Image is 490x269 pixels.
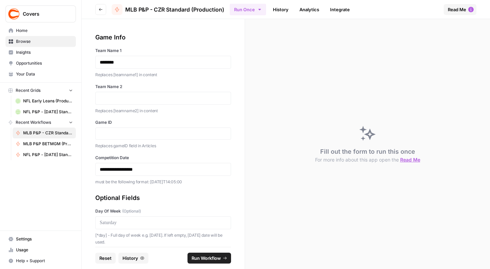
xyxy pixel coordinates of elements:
button: Reset [95,253,116,264]
span: Insights [16,49,73,55]
span: Covers [23,11,64,17]
span: Run Workflow [192,255,221,262]
button: Workspace: Covers [5,5,76,22]
button: Run Workflow [187,253,231,264]
label: Team Name 1 [95,48,231,54]
button: History [118,253,148,264]
div: Optional Fields [95,193,231,203]
a: Your Data [5,69,76,80]
a: NFL P&P - [DATE] Standard (Production) [13,149,76,160]
span: History [122,255,138,262]
p: must be the following format: [DATE]T14:05:00 [95,179,231,185]
button: Recent Grids [5,85,76,96]
p: Replaces [teamname1] in content [95,71,231,78]
p: Replaces [teamname2] in content [95,107,231,114]
span: Help + Support [16,258,73,264]
span: (Optional) [122,208,141,214]
button: Help + Support [5,255,76,266]
button: For more info about this app open the Read Me [315,156,420,163]
p: Replaces gameID field in Articles [95,142,231,149]
span: Your Data [16,71,73,77]
img: Covers Logo [8,8,20,20]
a: Insights [5,47,76,58]
a: Integrate [326,4,354,15]
label: Team Name 2 [95,84,231,90]
span: NFL P&P - [DATE] Standard (Production) Grid [23,109,73,115]
a: Home [5,25,76,36]
div: Fill out the form to run this once [315,147,420,163]
span: Recent Grids [16,87,40,94]
span: Reset [99,255,112,262]
label: Day Of Week [95,208,231,214]
span: Settings [16,236,73,242]
a: MLB P&P BETMGM (Production) [13,138,76,149]
button: Recent Workflows [5,117,76,128]
a: NFL Early Leans (Production) Grid [13,96,76,106]
p: [*day] - Full day of week e.g. [DATE]. If left empty, [DATE] date will be used. [95,232,231,245]
button: Run Once [230,4,266,15]
span: Recent Workflows [16,119,51,125]
a: Analytics [295,4,323,15]
label: Competition Date [95,155,231,161]
span: MLB P&P - CZR Standard (Production) [23,130,73,136]
span: MLB P&P BETMGM (Production) [23,141,73,147]
span: Browse [16,38,73,45]
span: NFL Early Leans (Production) Grid [23,98,73,104]
span: Opportunities [16,60,73,66]
a: Opportunities [5,58,76,69]
label: Game ID [95,119,231,125]
span: NFL P&P - [DATE] Standard (Production) [23,152,73,158]
a: MLB P&P - CZR Standard (Production) [13,128,76,138]
a: History [269,4,293,15]
span: Read Me [400,157,420,163]
span: MLB P&P - CZR Standard (Production) [125,5,224,14]
span: Usage [16,247,73,253]
button: Read Me [444,4,476,15]
span: Home [16,28,73,34]
a: NFL P&P - [DATE] Standard (Production) Grid [13,106,76,117]
a: Settings [5,234,76,245]
a: Browse [5,36,76,47]
a: Usage [5,245,76,255]
div: Game Info [95,33,231,42]
span: Read Me [448,6,466,13]
a: MLB P&P - CZR Standard (Production) [112,4,224,15]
